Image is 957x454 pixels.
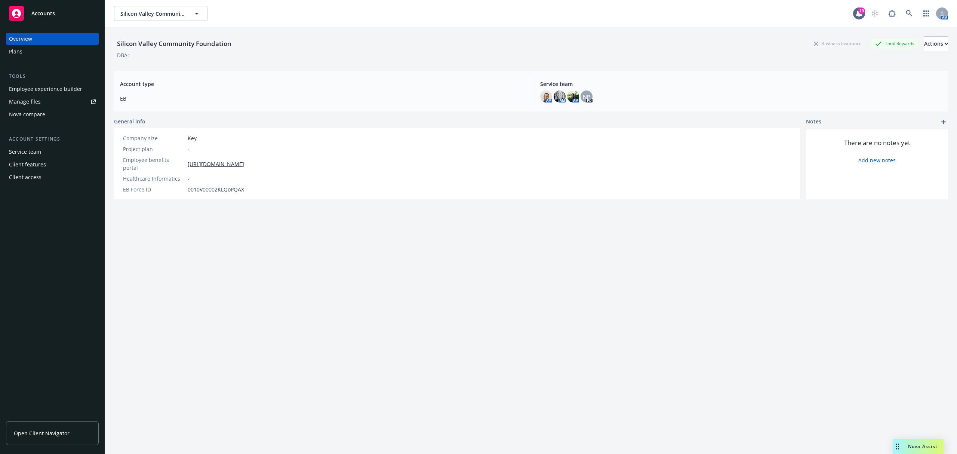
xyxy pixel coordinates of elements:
a: Nova compare [6,108,99,120]
div: Nova compare [9,108,45,120]
div: Manage files [9,96,41,108]
div: Actions [924,37,948,51]
div: Total Rewards [871,39,918,48]
button: Nova Assist [893,439,944,454]
div: Drag to move [893,439,902,454]
div: Silicon Valley Community Foundation [114,39,234,49]
div: Employee benefits portal [123,156,185,172]
a: add [939,117,948,126]
img: photo [554,91,566,102]
span: Nova Assist [908,443,938,450]
a: [URL][DOMAIN_NAME] [188,160,244,168]
div: Company size [123,134,185,142]
span: Notes [806,117,821,126]
div: Account settings [6,135,99,143]
span: General info [114,117,145,125]
div: Tools [6,73,99,80]
div: Plans [9,46,22,58]
a: Switch app [919,6,934,21]
span: Service team [540,80,942,88]
div: Project plan [123,145,185,153]
div: Service team [9,146,41,158]
a: Overview [6,33,99,45]
span: Key [188,134,197,142]
img: photo [540,91,552,102]
span: EB [120,95,522,102]
div: Client access [9,171,41,183]
a: Service team [6,146,99,158]
a: Client access [6,171,99,183]
div: Business Insurance [810,39,865,48]
div: Healthcare Informatics [123,175,185,182]
button: Actions [924,36,948,51]
a: Manage files [6,96,99,108]
span: Accounts [31,10,55,16]
span: NP [583,93,590,101]
div: Client features [9,159,46,171]
div: DBA: - [117,51,131,59]
div: EB Force ID [123,185,185,193]
div: Employee experience builder [9,83,82,95]
div: 19 [858,7,865,14]
div: Overview [9,33,32,45]
a: Start snowing [867,6,882,21]
img: photo [567,91,579,102]
span: Account type [120,80,522,88]
span: 0010V00002KLQoPQAX [188,185,244,193]
span: - [188,175,190,182]
a: Employee experience builder [6,83,99,95]
span: - [188,145,190,153]
span: There are no notes yet [844,138,910,147]
a: Search [902,6,917,21]
a: Client features [6,159,99,171]
a: Report a Bug [884,6,899,21]
a: Add new notes [858,156,896,164]
a: Accounts [6,3,99,24]
span: Open Client Navigator [14,429,70,437]
a: Plans [6,46,99,58]
button: Silicon Valley Community Foundation [114,6,207,21]
span: Silicon Valley Community Foundation [120,10,185,18]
